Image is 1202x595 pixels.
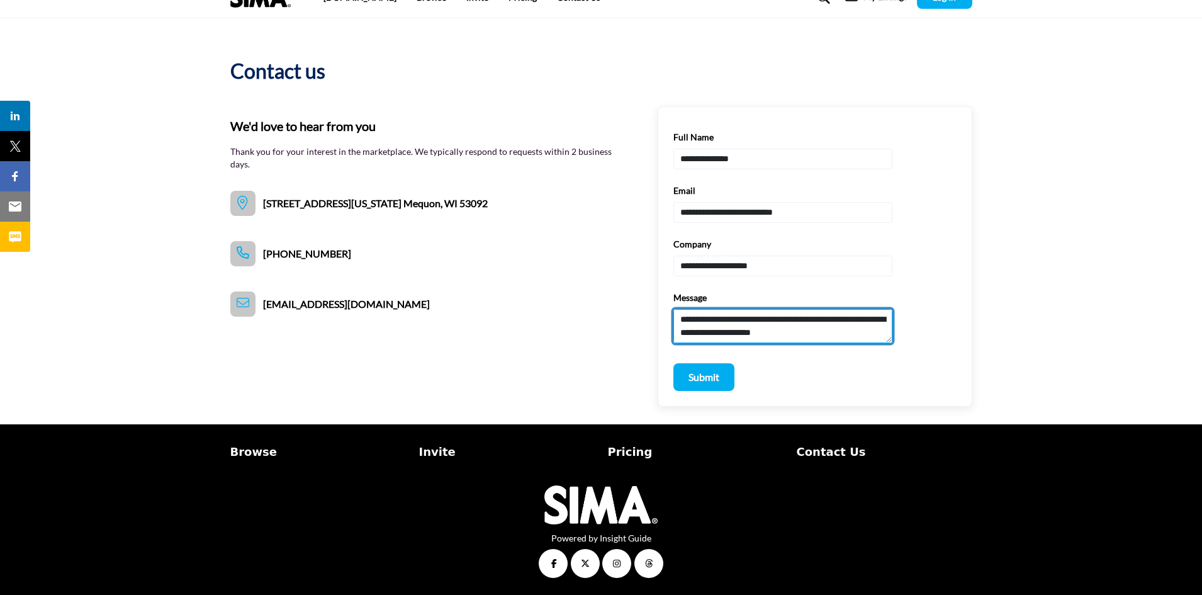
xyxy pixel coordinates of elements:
a: Invite [419,443,595,460]
h2: Contact us [230,56,325,86]
label: Email [673,184,695,197]
label: Message [673,292,707,304]
a: Facebook Link [539,549,568,578]
label: Company [673,238,711,251]
a: Threads Link [634,549,663,578]
a: Twitter Link [571,549,600,578]
a: Powered by Insight Guide [551,533,651,543]
p: Thank you for your interest in the marketplace. We typically respond to requests within 2 busines... [230,145,632,170]
a: Browse [230,443,406,460]
label: Full Name [673,131,714,144]
a: Pricing [608,443,784,460]
a: Instagram Link [602,549,631,578]
button: Submit [673,363,734,391]
img: No Site Logo [544,485,658,524]
p: Submit [688,370,719,385]
span: [PHONE_NUMBER] [263,246,351,261]
b: We'd love to hear from you [230,116,376,135]
a: Contact Us [797,443,972,460]
span: [STREET_ADDRESS][US_STATE] Mequon, WI 53092 [263,196,488,211]
span: [EMAIL_ADDRESS][DOMAIN_NAME] [263,297,430,312]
